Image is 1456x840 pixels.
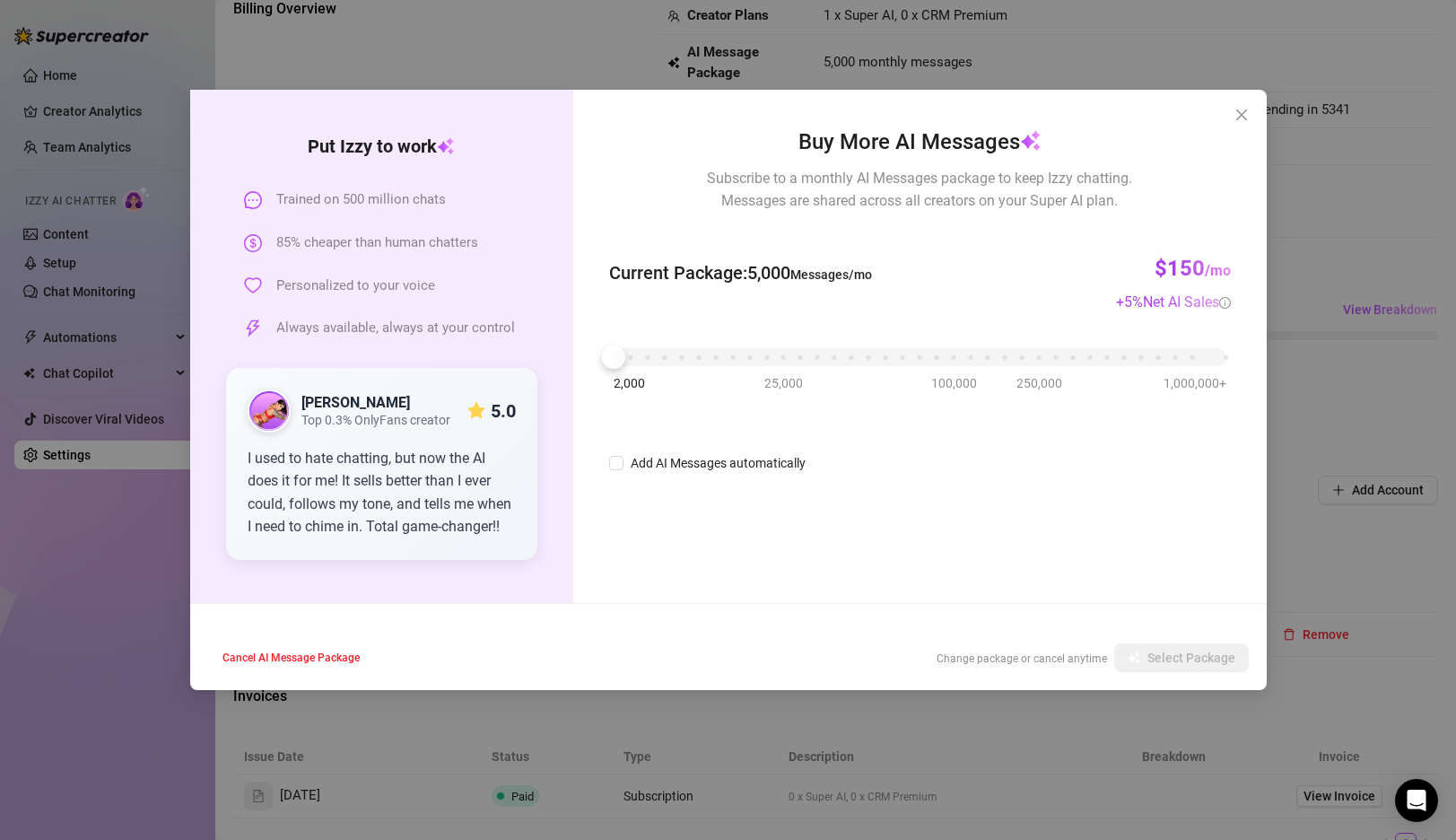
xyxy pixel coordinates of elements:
div: Net AI Sales [1143,291,1231,313]
span: 1,000,000+ [1164,373,1226,393]
span: Always available, always at your control [276,318,515,339]
strong: [PERSON_NAME] [301,394,410,411]
span: 2,000 [613,373,644,393]
span: 250,000 [1016,373,1061,393]
img: public [249,391,289,431]
span: Subscribe to a monthly AI Messages package to keep Izzy chatting. Messages are shared across all ... [707,167,1132,212]
span: 85% cheaper than human chatters [276,232,478,254]
span: Close [1227,108,1256,122]
span: Current Package : 5,000 [608,259,871,287]
span: dollar [244,234,262,252]
span: Personalized to your voice [276,276,435,297]
strong: 5.0 [490,400,515,422]
span: info-circle [1219,297,1231,309]
button: Cancel AI Message Package [208,643,374,672]
div: Add AI Messages automatically [630,453,805,473]
span: Messages/mo [789,267,871,282]
span: Change package or cancel anytime [937,652,1107,665]
span: + 5 % [1116,293,1231,311]
div: Open Intercom Messenger [1395,779,1438,822]
span: 100,000 [930,373,976,393]
span: Buy More AI Messages [798,126,1041,160]
span: 25,000 [763,373,802,393]
span: message [244,191,262,209]
button: Select Package [1114,643,1249,672]
span: Cancel AI Message Package [222,652,360,664]
span: Top 0.3% OnlyFans creator [301,413,450,428]
span: close [1234,108,1249,122]
div: I used to hate chatting, but now the AI does it for me! It sells better than I ever could, follow... [248,447,516,538]
span: /mo [1205,262,1231,279]
span: heart [244,276,262,294]
h3: $150 [1155,255,1231,284]
span: Trained on 500 million chats [276,189,446,211]
button: Close [1227,101,1256,129]
span: thunderbolt [244,319,262,337]
span: star [466,402,484,420]
strong: Put Izzy to work [308,136,455,157]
